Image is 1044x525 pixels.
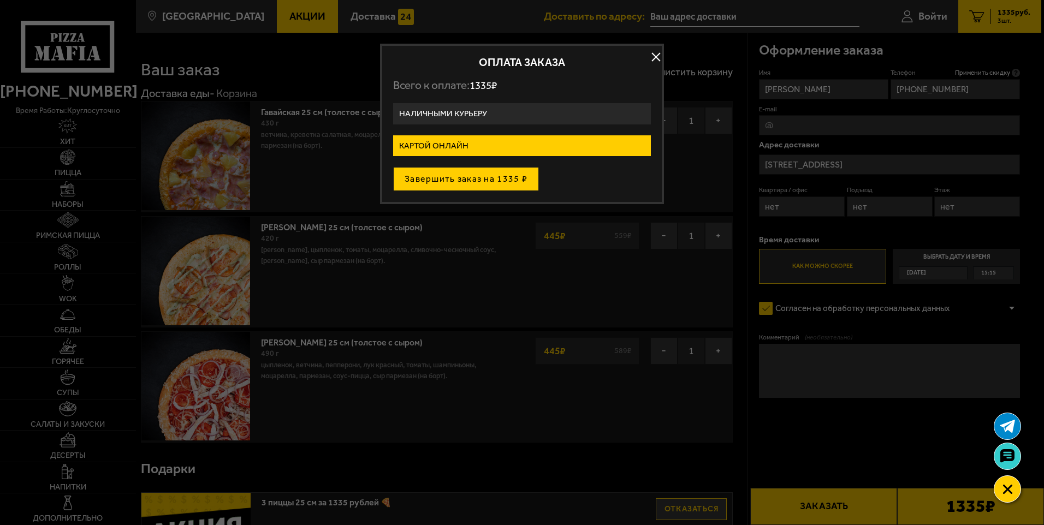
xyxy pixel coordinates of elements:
[393,57,651,68] h2: Оплата заказа
[393,103,651,124] label: Наличными курьеру
[393,167,539,191] button: Завершить заказ на 1335 ₽
[393,135,651,157] label: Картой онлайн
[393,79,651,92] p: Всего к оплате:
[470,79,497,92] span: 1335 ₽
